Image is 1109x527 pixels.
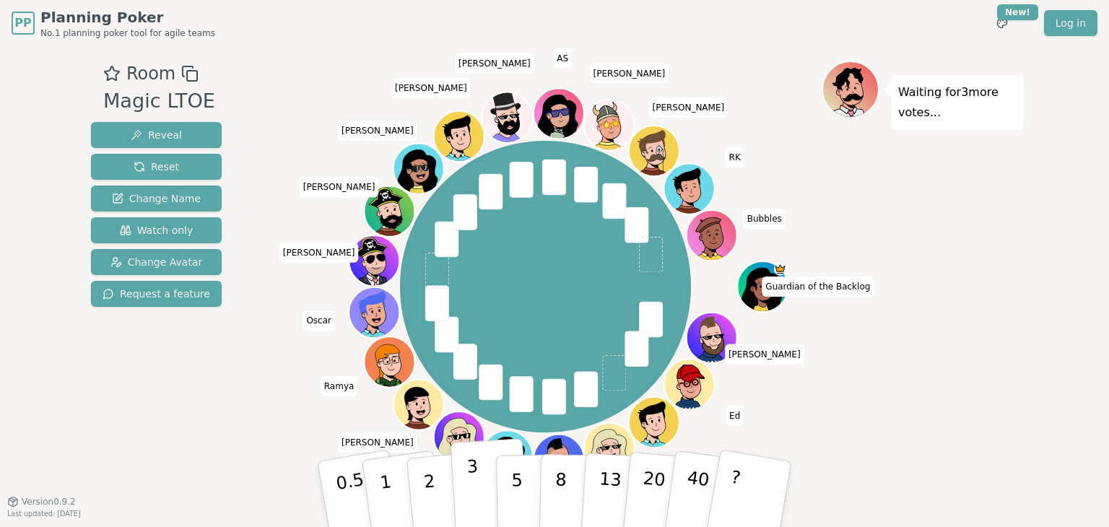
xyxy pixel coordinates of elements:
[898,82,1017,123] p: Waiting for 3 more votes...
[7,510,81,518] span: Last updated: [DATE]
[989,10,1015,36] button: New!
[726,147,744,167] span: Click to change your name
[391,78,471,98] span: Click to change your name
[91,122,222,148] button: Reveal
[773,263,786,276] span: Guardian of the Backlog is the host
[91,186,222,212] button: Change Name
[744,209,786,229] span: Click to change your name
[126,61,175,87] span: Room
[103,87,215,116] div: Magic LTOE
[22,496,76,508] span: Version 0.9.2
[1044,10,1097,36] a: Log in
[338,432,417,453] span: Click to change your name
[40,27,215,39] span: No.1 planning poker tool for agile teams
[762,276,874,297] span: Click to change your name
[14,14,31,32] span: PP
[131,128,182,142] span: Reveal
[338,121,417,141] span: Click to change your name
[112,191,201,206] span: Change Name
[997,4,1038,20] div: New!
[630,398,677,446] button: Click to change your avatar
[134,160,179,174] span: Reset
[455,53,534,74] span: Click to change your name
[91,281,222,307] button: Request a feature
[103,287,210,301] span: Request a feature
[590,64,669,84] span: Click to change your name
[40,7,215,27] span: Planning Poker
[649,97,729,118] span: Click to change your name
[303,310,335,331] span: Click to change your name
[726,406,744,426] span: Click to change your name
[12,7,215,39] a: PPPlanning PokerNo.1 planning poker tool for agile teams
[321,376,358,396] span: Click to change your name
[120,223,193,238] span: Watch only
[110,255,203,269] span: Change Avatar
[91,217,222,243] button: Watch only
[279,243,359,263] span: Click to change your name
[7,496,76,508] button: Version0.9.2
[103,61,121,87] button: Add as favourite
[91,154,222,180] button: Reset
[725,344,804,365] span: Click to change your name
[553,48,572,69] span: Click to change your name
[91,249,222,275] button: Change Avatar
[300,177,379,197] span: Click to change your name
